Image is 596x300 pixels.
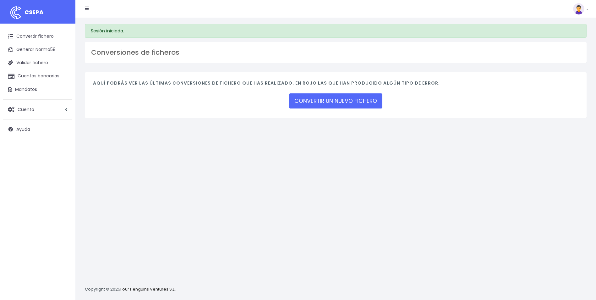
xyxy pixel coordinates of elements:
span: CSEPA [25,8,44,16]
a: Cuentas bancarias [3,69,72,83]
a: CONVERTIR UN NUEVO FICHERO [289,93,382,108]
a: Mandatos [3,83,72,96]
span: Cuenta [18,106,34,112]
span: Ayuda [16,126,30,132]
p: Copyright © 2025 . [85,286,176,293]
a: Ayuda [3,123,72,136]
a: Convertir fichero [3,30,72,43]
a: Validar fichero [3,56,72,69]
h3: Conversiones de ficheros [91,48,580,57]
img: logo [8,5,24,20]
h4: Aquí podrás ver las últimas conversiones de fichero que has realizado. En rojo las que han produc... [93,81,578,89]
img: profile [573,3,584,14]
a: Four Penguins Ventures S.L. [120,286,175,292]
div: Sesión iniciada. [85,24,587,38]
a: Cuenta [3,103,72,116]
a: Generar Norma58 [3,43,72,56]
